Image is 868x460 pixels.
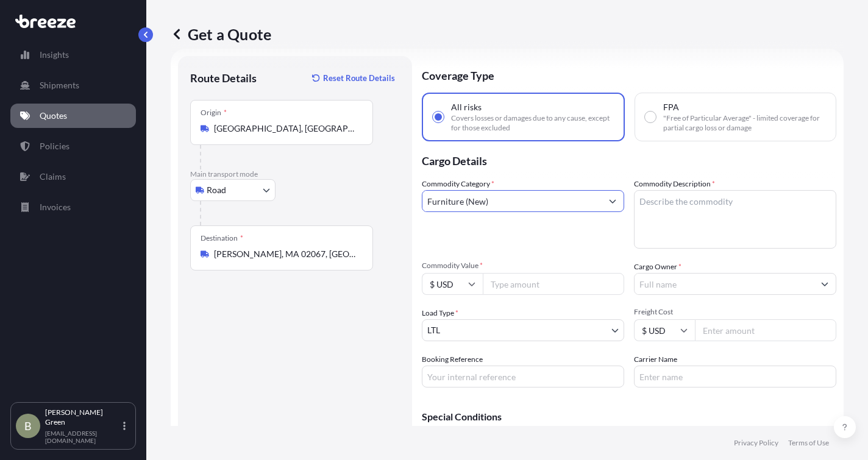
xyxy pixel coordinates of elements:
span: B [24,420,32,432]
input: Enter amount [695,319,836,341]
p: Insights [40,49,69,61]
p: Invoices [40,201,71,213]
span: LTL [427,324,440,336]
p: Cargo Details [422,141,836,178]
a: Privacy Policy [734,438,778,448]
div: Destination [201,233,243,243]
div: Origin [201,108,227,118]
p: Main transport mode [190,169,400,179]
p: Claims [40,171,66,183]
span: Load Type [422,307,458,319]
p: Special Conditions [422,412,836,422]
button: Reset Route Details [306,68,400,88]
p: [EMAIL_ADDRESS][DOMAIN_NAME] [45,430,121,444]
input: Origin [214,122,358,135]
label: Carrier Name [634,353,677,366]
button: LTL [422,319,624,341]
a: Claims [10,165,136,189]
input: Type amount [483,273,624,295]
p: Reset Route Details [323,72,395,84]
a: Quotes [10,104,136,128]
label: Commodity Category [422,178,494,190]
label: Cargo Owner [634,261,681,273]
input: Your internal reference [422,366,624,387]
a: Terms of Use [788,438,829,448]
label: Commodity Description [634,178,715,190]
p: Quotes [40,110,67,122]
input: Destination [214,248,358,260]
span: All risks [451,101,482,113]
span: Freight Cost [634,307,836,317]
a: Policies [10,134,136,158]
span: Commodity Value [422,261,624,271]
button: Show suggestions [602,190,624,212]
p: Shipments [40,79,79,91]
input: Select a commodity type [422,190,602,212]
label: Booking Reference [422,353,483,366]
p: Coverage Type [422,56,836,93]
p: Policies [40,140,69,152]
input: FPA"Free of Particular Average" - limited coverage for partial cargo loss or damage [645,111,656,122]
p: [PERSON_NAME] Green [45,408,121,427]
p: Get a Quote [171,24,271,44]
button: Select transport [190,179,276,201]
p: Route Details [190,71,257,85]
input: All risksCovers losses or damages due to any cause, except for those excluded [433,111,444,122]
input: Enter name [634,366,836,387]
span: FPA [663,101,679,113]
span: "Free of Particular Average" - limited coverage for partial cargo loss or damage [663,113,826,133]
span: Covers losses or damages due to any cause, except for those excluded [451,113,614,133]
span: Road [207,184,226,196]
input: Full name [635,273,814,295]
a: Invoices [10,195,136,219]
a: Shipments [10,73,136,97]
button: Show suggestions [814,273,836,295]
a: Insights [10,43,136,67]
